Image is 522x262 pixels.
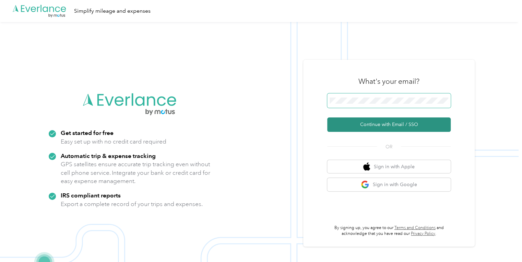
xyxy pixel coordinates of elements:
[61,152,156,159] strong: Automatic trip & expense tracking
[327,178,451,191] button: google logoSign in with Google
[61,192,121,199] strong: IRS compliant reports
[484,224,522,262] iframe: Everlance-gr Chat Button Frame
[363,162,370,171] img: apple logo
[361,180,369,189] img: google logo
[61,129,114,136] strong: Get started for free
[358,77,419,86] h3: What's your email?
[327,160,451,173] button: apple logoSign in with Apple
[61,160,211,185] p: GPS satellites ensure accurate trip tracking even without cell phone service. Integrate your bank...
[61,200,203,208] p: Export a complete record of your trips and expenses.
[327,117,451,132] button: Continue with Email / SSO
[377,143,401,150] span: OR
[327,225,451,237] p: By signing up, you agree to our and acknowledge that you have read our .
[411,231,435,236] a: Privacy Policy
[61,137,166,146] p: Easy set up with no credit card required
[394,225,436,230] a: Terms and Conditions
[74,7,151,15] div: Simplify mileage and expenses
